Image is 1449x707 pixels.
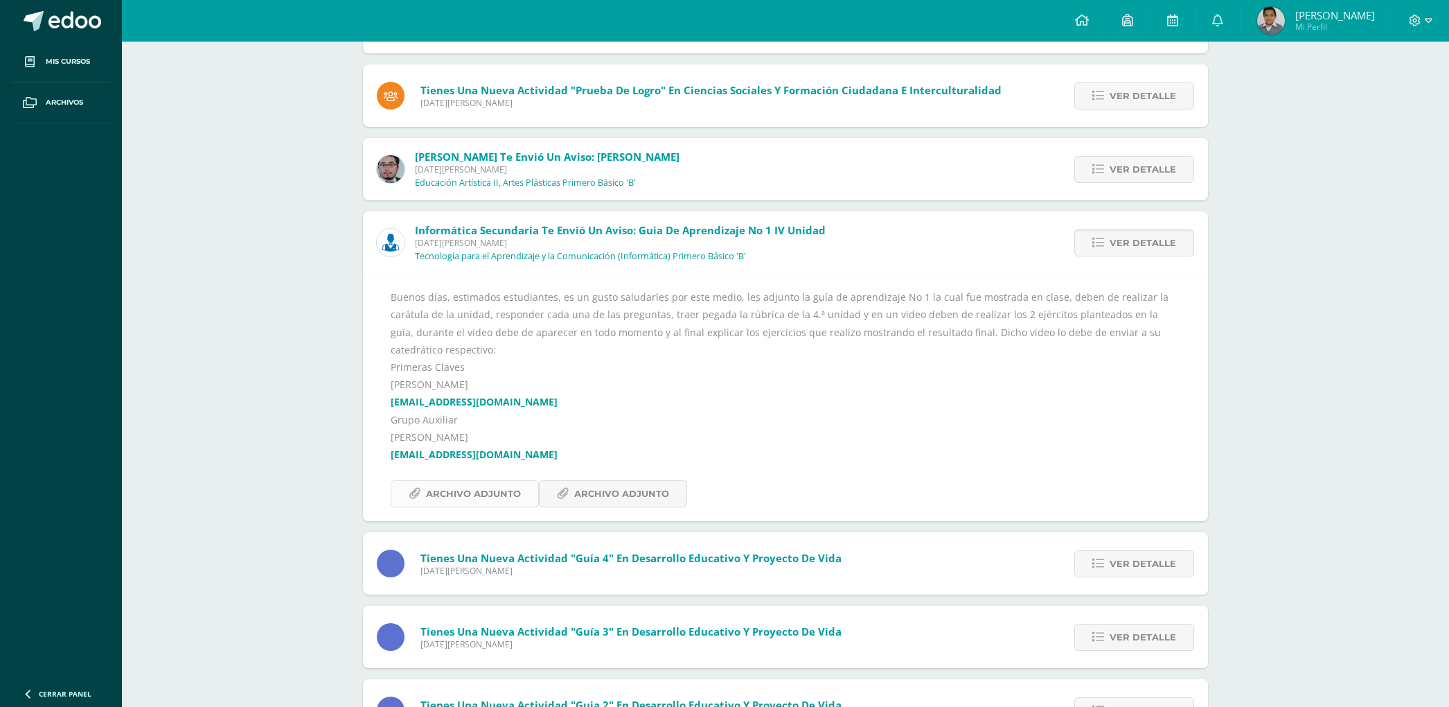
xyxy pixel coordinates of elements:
span: [PERSON_NAME] te envió un aviso: [PERSON_NAME] [415,150,679,164]
span: Tienes una nueva actividad "Guía 3" En Desarrollo Educativo y Proyecto de Vida [420,625,842,638]
span: [DATE][PERSON_NAME] [415,164,679,175]
span: Tienes una nueva actividad "Guía 4" En Desarrollo Educativo y Proyecto de Vida [420,551,842,565]
img: 5fac68162d5e1b6fbd390a6ac50e103d.png [377,155,405,183]
span: Tienes una nueva actividad "Prueba de Logro" En Ciencias Sociales y Formación Ciudadana e Intercu... [420,83,1002,97]
span: Archivos [46,97,83,108]
a: Archivo Adjunto [391,480,539,507]
span: Ver detalle [1110,551,1176,577]
span: Ver detalle [1110,625,1176,650]
a: Archivos [11,82,111,123]
span: Ver detalle [1110,83,1176,109]
span: Archivo Adjunto [574,481,669,507]
span: Ver detalle [1110,157,1176,182]
a: [EMAIL_ADDRESS][DOMAIN_NAME] [391,448,558,461]
span: Archivo Adjunto [426,481,521,507]
a: Archivo Adjunto [539,480,687,507]
span: [DATE][PERSON_NAME] [420,565,842,577]
a: [EMAIL_ADDRESS][DOMAIN_NAME] [391,395,558,408]
span: Mis cursos [46,56,90,67]
span: [DATE][PERSON_NAME] [420,638,842,650]
span: [DATE][PERSON_NAME] [415,237,826,249]
span: Cerrar panel [39,689,91,699]
span: Informática Secundaria te envió un aviso: Guia De Aprendizaje No 1 IV Unidad [415,223,826,237]
p: Educación Artística II, Artes Plásticas Primero Básico 'B' [415,177,636,189]
div: Buenos días, estimados estudiantes, es un gusto saludarles por este medio, les adjunto la guía de... [391,288,1180,507]
span: Ver detalle [1110,230,1176,256]
p: Tecnología para el Aprendizaje y la Comunicación (Informática) Primero Básico 'B' [415,251,746,262]
img: 6ed6846fa57649245178fca9fc9a58dd.png [377,229,405,256]
img: 9090122ddd464bb4524921a6a18966bf.png [1257,7,1285,35]
span: Mi Perfil [1295,21,1375,33]
span: [DATE][PERSON_NAME] [420,97,1002,109]
span: [PERSON_NAME] [1295,8,1375,22]
a: Mis cursos [11,42,111,82]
